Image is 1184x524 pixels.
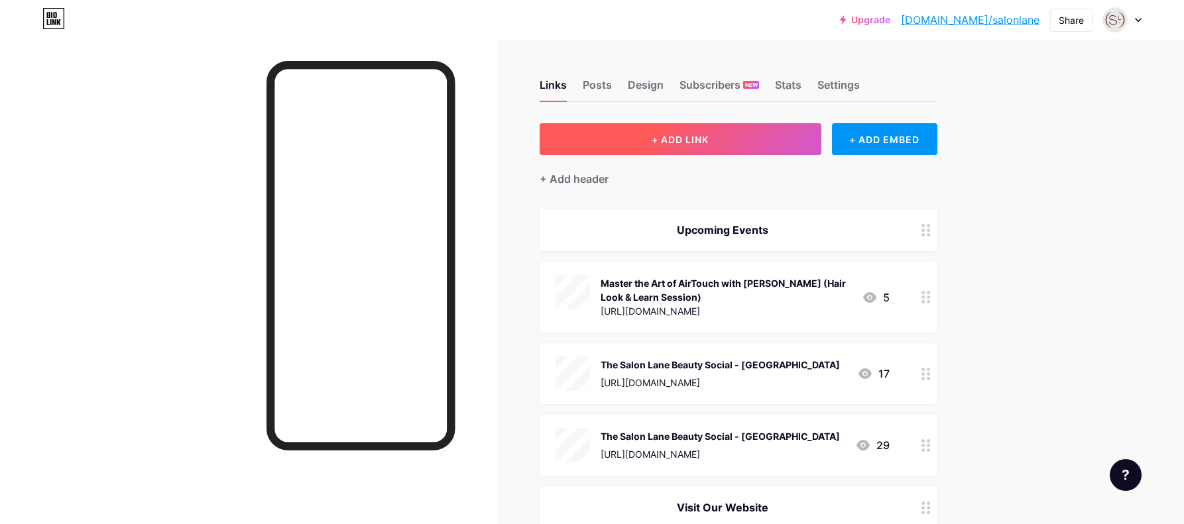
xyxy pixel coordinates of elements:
[840,15,890,25] a: Upgrade
[601,276,851,304] div: Master the Art of AirTouch with [PERSON_NAME] (Hair Look & Learn Session)
[775,77,801,101] div: Stats
[601,429,840,443] div: The Salon Lane Beauty Social - [GEOGRAPHIC_DATA]
[601,447,840,461] div: [URL][DOMAIN_NAME]
[601,376,840,390] div: [URL][DOMAIN_NAME]
[1059,13,1084,27] div: Share
[601,358,840,372] div: The Salon Lane Beauty Social - [GEOGRAPHIC_DATA]
[652,134,709,145] span: + ADD LINK
[855,437,890,453] div: 29
[556,499,890,515] div: Visit Our Website
[540,123,821,155] button: + ADD LINK
[745,81,758,89] span: NEW
[857,366,890,382] div: 17
[540,77,567,101] div: Links
[583,77,612,101] div: Posts
[1102,7,1128,32] img: salonlane
[817,77,860,101] div: Settings
[901,12,1039,28] a: [DOMAIN_NAME]/salonlane
[628,77,664,101] div: Design
[862,289,890,305] div: 5
[601,304,851,318] div: [URL][DOMAIN_NAME]
[556,222,890,238] div: Upcoming Events
[540,171,609,187] div: + Add header
[680,77,759,101] div: Subscribers
[832,123,937,155] div: + ADD EMBED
